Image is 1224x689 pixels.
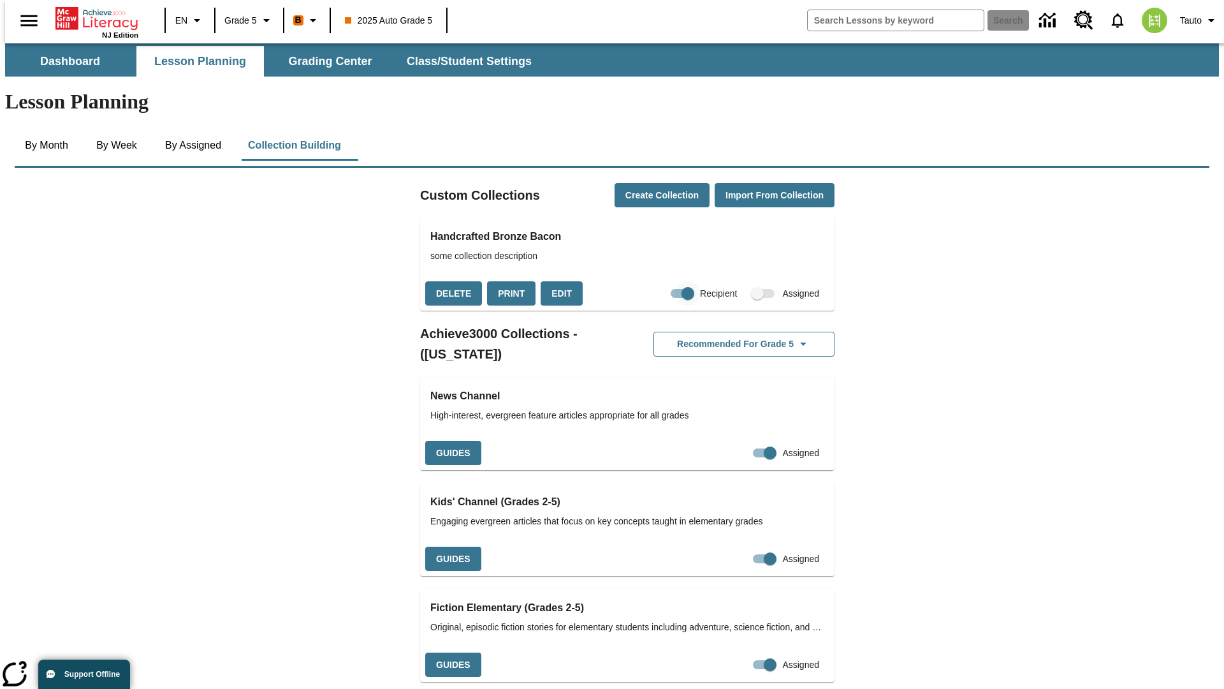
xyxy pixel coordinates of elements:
[808,10,984,31] input: search field
[175,14,187,27] span: EN
[425,653,481,678] button: Guides
[1101,4,1134,37] a: Notifications
[1134,4,1175,37] button: Select a new avatar
[170,9,210,32] button: Language: EN, Select a language
[430,599,824,617] h3: Fiction Elementary (Grades 2-5)
[425,547,481,572] button: Guides
[397,46,542,77] button: Class/Student Settings
[154,54,246,69] span: Lesson Planning
[782,287,819,300] span: Assigned
[782,658,819,672] span: Assigned
[55,6,138,31] a: Home
[266,46,394,77] button: Grading Center
[1142,8,1167,33] img: avatar image
[487,281,535,306] button: Print, will open in a new window
[155,130,231,161] button: By Assigned
[430,228,824,246] h3: Handcrafted Bronze Bacon
[345,14,433,27] span: 2025 Auto Grade 5
[615,183,710,208] button: Create Collection
[238,130,351,161] button: Collection Building
[425,281,482,306] button: Delete
[288,54,372,69] span: Grading Center
[1067,3,1101,38] a: Resource Center, Will open in new tab
[5,90,1219,114] h1: Lesson Planning
[6,46,134,77] button: Dashboard
[1031,3,1067,38] a: Data Center
[288,9,326,32] button: Boost Class color is orange. Change class color
[653,332,834,357] button: Recommended for Grade 5
[219,9,279,32] button: Grade: Grade 5, Select a grade
[224,14,257,27] span: Grade 5
[700,287,737,300] span: Recipient
[1175,9,1224,32] button: Profile/Settings
[15,130,78,161] button: By Month
[430,387,824,405] h3: News Channel
[5,43,1219,77] div: SubNavbar
[1180,14,1202,27] span: Tauto
[85,130,149,161] button: By Week
[64,670,120,679] span: Support Offline
[715,183,834,208] button: Import from Collection
[5,46,543,77] div: SubNavbar
[430,515,824,528] span: Engaging evergreen articles that focus on key concepts taught in elementary grades
[782,552,819,566] span: Assigned
[541,281,583,306] button: Edit
[38,660,130,689] button: Support Offline
[10,2,48,40] button: Open side menu
[407,54,532,69] span: Class/Student Settings
[430,493,824,511] h3: Kids' Channel (Grades 2-5)
[430,409,824,422] span: High-interest, evergreen feature articles appropriate for all grades
[782,447,819,460] span: Assigned
[420,323,627,364] h2: Achieve3000 Collections - ([US_STATE])
[136,46,264,77] button: Lesson Planning
[102,31,138,39] span: NJ Edition
[295,12,302,28] span: B
[420,185,540,205] h2: Custom Collections
[55,4,138,39] div: Home
[430,249,824,263] span: some collection description
[40,54,100,69] span: Dashboard
[425,441,481,466] button: Guides
[430,621,824,634] span: Original, episodic fiction stories for elementary students including adventure, science fiction, ...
